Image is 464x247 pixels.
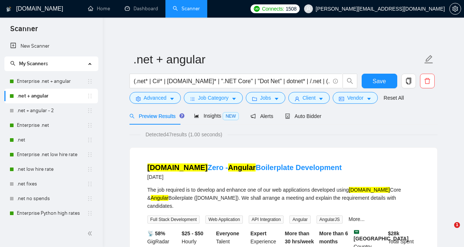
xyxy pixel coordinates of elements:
span: holder [87,166,93,172]
span: bars [190,96,195,102]
li: Enterprise .net + angular [4,74,98,89]
span: holder [87,78,93,84]
li: Enterprise .net low hire rate [4,147,98,162]
a: [DOMAIN_NAME]Zero -AngularBoilerplate Development [147,163,342,172]
b: More than 30 hrs/week [285,231,314,244]
span: NEW [223,112,239,120]
li: .net no spends [4,191,98,206]
img: 🇸🇦 [354,229,359,235]
span: user [295,96,300,102]
span: Alerts [251,113,273,119]
span: Detected 47 results (1.00 seconds) [140,130,227,139]
span: holder [87,93,93,99]
button: delete [420,74,435,88]
li: New Scanner [4,39,98,54]
button: barsJob Categorycaret-down [184,92,243,104]
img: logo [6,3,11,15]
span: search [343,78,357,84]
b: $25 - $50 [182,231,203,236]
span: delete [420,78,434,84]
span: folder [252,96,257,102]
span: edit [424,55,434,64]
span: My Scanners [10,60,48,67]
button: folderJobscaret-down [246,92,285,104]
span: Preview Results [129,113,182,119]
span: user [306,6,311,11]
a: More... [348,216,365,222]
a: .net + angular [17,89,87,103]
span: holder [87,181,93,187]
b: More than 6 months [319,231,348,244]
b: Expert [251,231,267,236]
b: 📡 58% [147,231,165,236]
span: info-circle [333,79,338,84]
span: Save [373,77,386,86]
span: holder [87,196,93,202]
span: Connects: [262,5,284,13]
button: copy [401,74,416,88]
span: holder [87,108,93,114]
button: search [343,74,357,88]
span: holder [87,210,93,216]
mark: [DOMAIN_NAME] [349,187,390,193]
a: Enterprise .net [17,118,87,133]
a: homeHome [88,5,110,12]
li: .net fixes [4,177,98,191]
a: .net no spends [17,191,87,206]
span: Angular [289,215,310,224]
span: caret-down [169,96,175,102]
span: Scanner [4,23,44,39]
mark: [DOMAIN_NAME] [147,163,208,172]
span: notification [251,114,256,119]
div: The job required is to develop and enhance one of our web applications developed using Core & Boi... [147,186,420,210]
span: setting [136,96,141,102]
div: Tooltip anchor [179,113,185,119]
span: robot [285,114,290,119]
li: .net low hire rate [4,162,98,177]
a: .net low hire rate [17,162,87,177]
iframe: Intercom live chat [439,222,457,240]
button: Save [362,74,397,88]
img: upwork-logo.png [254,6,260,12]
button: settingAdvancedcaret-down [129,92,181,104]
button: idcardVendorcaret-down [333,92,377,104]
span: caret-down [366,96,372,102]
button: userClientcaret-down [288,92,330,104]
li: Enterprise .net [4,118,98,133]
span: caret-down [318,96,324,102]
mark: Angular [151,195,168,201]
span: caret-down [231,96,237,102]
span: Full Stack Development [147,215,200,224]
li: .net [4,133,98,147]
a: Reset All [384,94,404,102]
span: holder [87,122,93,128]
a: Enterprise Python high rates [17,206,87,221]
mark: Angular [228,163,256,172]
a: .net + angular - 2 [17,103,87,118]
span: Vendor [347,94,363,102]
div: [DATE] [147,173,342,181]
span: Client [303,94,316,102]
span: Auto Bidder [285,113,321,119]
span: 1508 [286,5,297,13]
span: holder [87,137,93,143]
a: Enterprise .net low hire rate [17,147,87,162]
a: dashboardDashboard [125,5,158,12]
span: Insights [194,113,239,119]
span: area-chart [194,113,199,118]
span: caret-down [274,96,279,102]
span: copy [402,78,416,84]
input: Search Freelance Jobs... [134,77,330,86]
b: $ 28k [388,231,399,236]
button: setting [449,3,461,15]
span: Jobs [260,94,271,102]
span: setting [450,6,461,12]
span: 1 [454,222,460,228]
b: [GEOGRAPHIC_DATA] [354,229,409,242]
a: .net fixes [17,177,87,191]
span: search [129,114,135,119]
span: API Integration [249,215,284,224]
a: Enterprise .net + angular [17,74,87,89]
li: .net + angular [4,89,98,103]
span: search [10,61,15,66]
